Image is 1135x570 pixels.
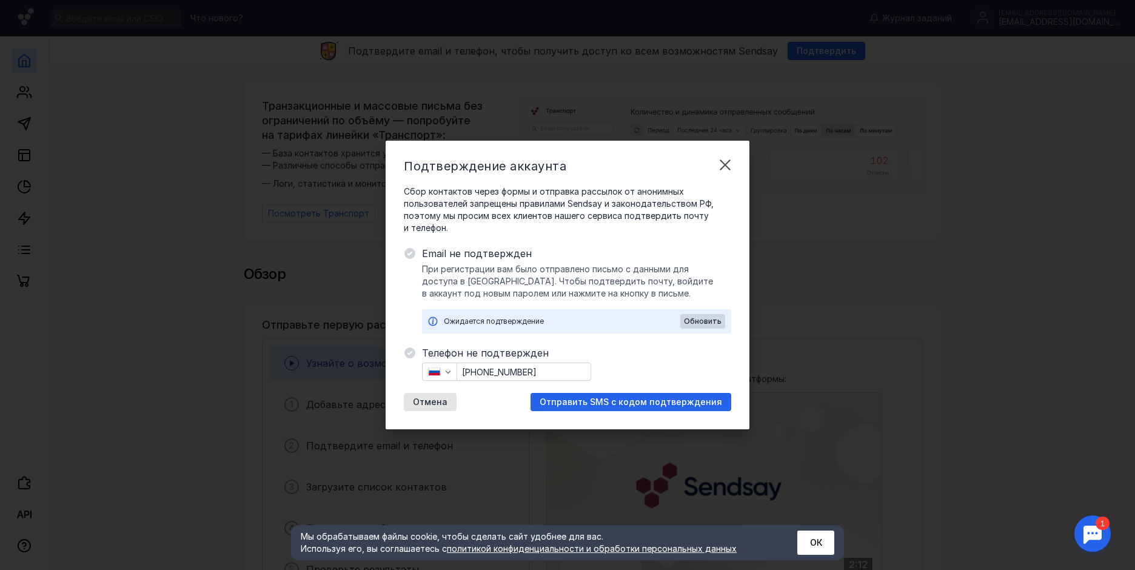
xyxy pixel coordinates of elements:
a: политикой конфиденциальности и обработки персональных данных [447,543,737,554]
span: Обновить [684,317,722,326]
span: При регистрации вам было отправлено письмо с данными для доступа в [GEOGRAPHIC_DATA]. Чтобы подтв... [422,263,731,300]
button: Отправить SMS с кодом подтверждения [531,393,731,411]
div: Ожидается подтверждение [444,315,680,327]
button: Обновить [680,314,725,329]
span: Отмена [413,397,447,407]
div: Мы обрабатываем файлы cookie, чтобы сделать сайт удобнее для вас. Используя его, вы соглашаетесь c [301,531,768,555]
span: Сбор контактов через формы и отправка рассылок от анонимных пользователей запрещены правилами Sen... [404,186,731,234]
button: ОК [797,531,834,555]
div: 1 [27,7,41,21]
span: Отправить SMS с кодом подтверждения [540,397,722,407]
span: Подтверждение аккаунта [404,159,566,173]
span: Телефон не подтвержден [422,346,731,360]
button: Отмена [404,393,457,411]
span: Email не подтвержден [422,246,731,261]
